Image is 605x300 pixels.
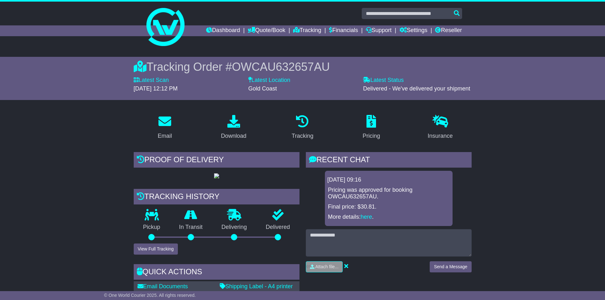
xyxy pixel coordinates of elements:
[220,283,293,290] a: Shipping Label - A4 printer
[134,152,299,169] div: Proof of Delivery
[430,261,471,272] button: Send a Message
[306,152,472,169] div: RECENT CHAT
[328,203,449,210] p: Final price: $30.81.
[363,85,470,92] span: Delivered - We've delivered your shipment
[153,113,176,143] a: Email
[292,132,313,140] div: Tracking
[170,224,212,231] p: In Transit
[256,224,299,231] p: Delivered
[293,25,321,36] a: Tracking
[400,25,427,36] a: Settings
[363,132,380,140] div: Pricing
[134,77,169,84] label: Latest Scan
[214,173,219,178] img: GetPodImage
[424,113,457,143] a: Insurance
[217,113,251,143] a: Download
[134,85,178,92] span: [DATE] 12:12 PM
[435,25,462,36] a: Reseller
[327,177,450,183] div: [DATE] 09:16
[359,113,384,143] a: Pricing
[134,243,178,255] button: View Full Tracking
[206,25,240,36] a: Dashboard
[363,77,404,84] label: Latest Status
[134,60,472,74] div: Tracking Order #
[138,283,188,290] a: Email Documents
[212,224,257,231] p: Delivering
[328,187,449,200] p: Pricing was approved for booking OWCAU632657AU.
[329,25,358,36] a: Financials
[248,85,277,92] span: Gold Coast
[134,224,170,231] p: Pickup
[287,113,317,143] a: Tracking
[104,293,196,298] span: © One World Courier 2025. All rights reserved.
[248,77,290,84] label: Latest Location
[134,264,299,281] div: Quick Actions
[221,132,246,140] div: Download
[366,25,392,36] a: Support
[328,214,449,221] p: More details: .
[232,60,330,73] span: OWCAU632657AU
[248,25,285,36] a: Quote/Book
[134,189,299,206] div: Tracking history
[428,132,453,140] div: Insurance
[361,214,372,220] a: here
[158,132,172,140] div: Email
